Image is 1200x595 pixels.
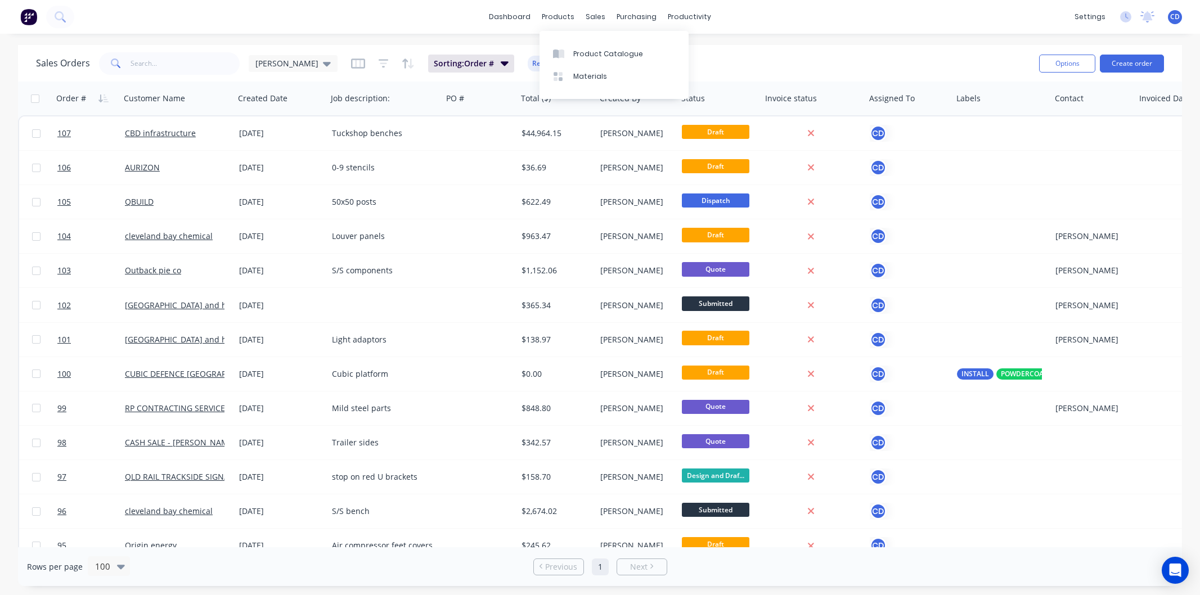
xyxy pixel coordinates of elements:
div: Invoiced Date [1139,93,1190,104]
div: $342.57 [522,437,588,448]
a: 98 [57,426,125,459]
div: [DATE] [239,540,323,551]
div: [DATE] [239,196,323,208]
div: $245.62 [522,540,588,551]
a: AURIZON [125,162,160,173]
div: Light adaptors [332,334,433,345]
div: $44,964.15 [522,128,588,139]
a: dashboard [483,8,536,25]
div: 0-9 stencils [332,162,433,173]
div: Total ($) [521,93,551,104]
a: [GEOGRAPHIC_DATA] and health service [125,300,275,310]
div: [DATE] [239,128,323,139]
span: 95 [57,540,66,551]
span: [PERSON_NAME] [255,57,318,69]
span: 101 [57,334,71,345]
ul: Pagination [529,558,672,575]
img: Factory [20,8,37,25]
div: [PERSON_NAME] [1055,334,1127,345]
div: Invoice status [765,93,817,104]
button: Reset [528,56,555,71]
div: products [536,8,580,25]
div: $622.49 [522,196,588,208]
div: $158.70 [522,471,588,483]
div: $2,674.02 [522,506,588,517]
div: Created Date [238,93,287,104]
a: 105 [57,185,125,219]
a: Page 1 is your current page [592,558,609,575]
div: Labels [956,93,981,104]
span: Previous [545,561,577,573]
div: S/S bench [332,506,433,517]
div: Open Intercom Messenger [1162,557,1189,584]
a: CBD infrastructure [125,128,196,138]
a: 107 [57,116,125,150]
a: Previous page [534,561,583,573]
a: Materials [540,65,689,88]
div: [PERSON_NAME] [600,265,669,276]
div: [PERSON_NAME] [600,231,669,242]
span: 103 [57,265,71,276]
div: CD [870,159,887,176]
div: [PERSON_NAME] [1055,265,1127,276]
span: Quote [682,262,749,276]
div: [DATE] [239,403,323,414]
a: 100 [57,357,125,391]
span: INSTALL [961,368,989,380]
span: Draft [682,159,749,173]
div: [PERSON_NAME] [600,300,669,311]
button: Options [1039,55,1095,73]
a: 102 [57,289,125,322]
div: CD [870,125,887,142]
a: 103 [57,254,125,287]
div: Status [681,93,705,104]
div: CD [870,503,887,520]
span: 100 [57,368,71,380]
div: Louver panels [332,231,433,242]
button: CD [870,331,887,348]
span: CD [1170,12,1180,22]
div: PO # [446,93,464,104]
button: INSTALLPOWDERCOAT [957,368,1051,380]
span: Quote [682,400,749,414]
span: Draft [682,366,749,380]
input: Search... [131,52,240,75]
div: $138.97 [522,334,588,345]
div: [PERSON_NAME] [600,128,669,139]
div: [DATE] [239,506,323,517]
span: Design and Draf... [682,468,749,483]
a: 96 [57,494,125,528]
div: Materials [573,71,607,82]
div: purchasing [611,8,662,25]
a: 95 [57,529,125,562]
div: Trailer sides [332,437,433,448]
div: $36.69 [522,162,588,173]
div: [DATE] [239,231,323,242]
div: [PERSON_NAME] [1055,231,1127,242]
div: [PERSON_NAME] [600,403,669,414]
span: 105 [57,196,71,208]
a: cleveland bay chemical [125,231,213,241]
div: CD [870,537,887,554]
span: Rows per page [27,561,83,573]
div: Tuckshop benches [332,128,433,139]
div: productivity [662,8,717,25]
div: [PERSON_NAME] [600,162,669,173]
a: Next page [617,561,667,573]
a: CUBIC DEFENCE [GEOGRAPHIC_DATA] [125,368,264,379]
button: CD [870,297,887,314]
span: Dispatch [682,193,749,208]
div: Order # [56,93,86,104]
button: CD [870,434,887,451]
div: $1,152.06 [522,265,588,276]
div: CD [870,400,887,417]
div: [DATE] [239,334,323,345]
span: 96 [57,506,66,517]
div: Customer Name [124,93,185,104]
button: Sorting:Order # [428,55,514,73]
button: CD [870,468,887,485]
